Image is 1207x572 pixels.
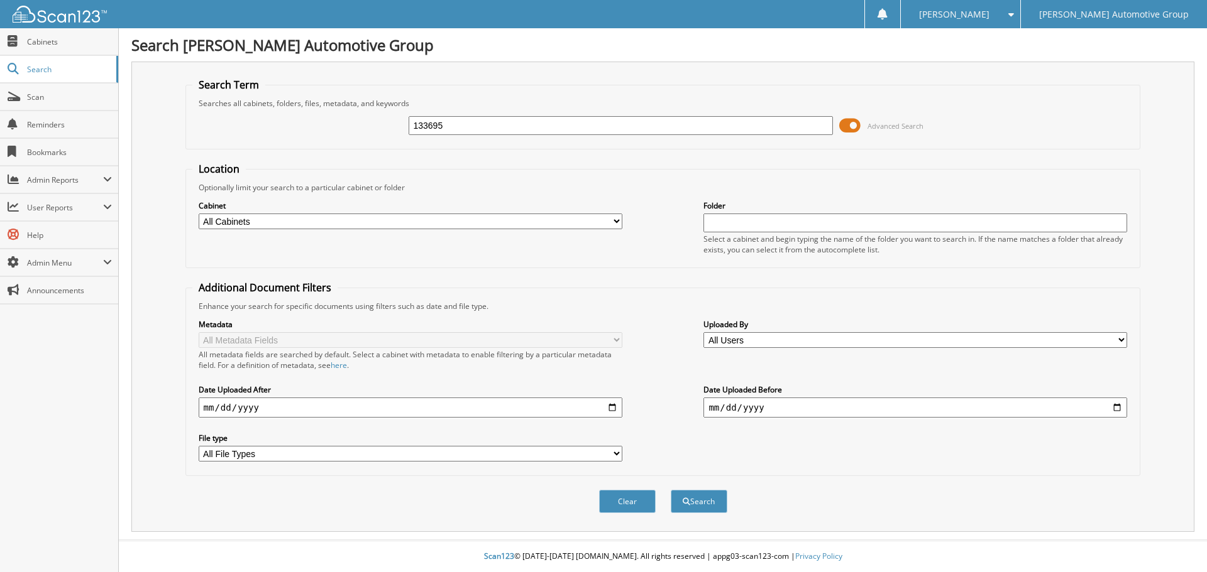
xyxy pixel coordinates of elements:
legend: Location [192,162,246,176]
span: [PERSON_NAME] Automotive Group [1039,11,1189,18]
div: © [DATE]-[DATE] [DOMAIN_NAME]. All rights reserved | appg03-scan123-com | [119,541,1207,572]
span: Cabinets [27,36,112,47]
label: Date Uploaded Before [703,384,1127,395]
span: Bookmarks [27,147,112,158]
iframe: Chat Widget [1144,512,1207,572]
img: scan123-logo-white.svg [13,6,107,23]
h1: Search [PERSON_NAME] Automotive Group [131,35,1194,55]
span: Announcements [27,285,112,296]
div: All metadata fields are searched by default. Select a cabinet with metadata to enable filtering b... [199,349,622,370]
span: Search [27,64,110,75]
span: User Reports [27,202,103,213]
label: Uploaded By [703,319,1127,330]
span: [PERSON_NAME] [919,11,989,18]
label: Date Uploaded After [199,384,622,395]
legend: Search Term [192,78,265,92]
span: Admin Menu [27,257,103,268]
div: Enhance your search for specific documents using filters such as date and file type. [192,301,1134,311]
span: Admin Reports [27,175,103,185]
button: Search [671,490,727,513]
a: here [331,360,347,370]
label: File type [199,433,622,443]
span: Scan123 [484,551,514,561]
div: Select a cabinet and begin typing the name of the folder you want to search in. If the name match... [703,234,1127,255]
span: Help [27,230,112,240]
input: start [199,397,622,418]
span: Reminders [27,119,112,130]
legend: Additional Document Filters [192,281,338,294]
div: Optionally limit your search to a particular cabinet or folder [192,182,1134,193]
label: Folder [703,200,1127,211]
a: Privacy Policy [795,551,842,561]
span: Advanced Search [868,121,923,131]
button: Clear [599,490,656,513]
div: Searches all cabinets, folders, files, metadata, and keywords [192,98,1134,109]
label: Metadata [199,319,622,330]
span: Scan [27,92,112,102]
input: end [703,397,1127,418]
label: Cabinet [199,200,622,211]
